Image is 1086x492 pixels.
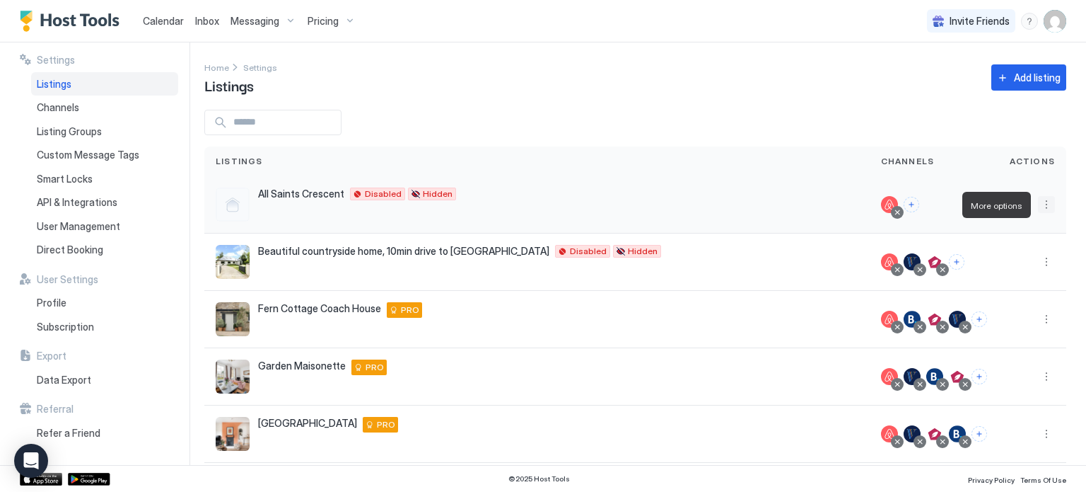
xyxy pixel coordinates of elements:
a: Refer a Friend [31,421,178,445]
button: Connect channels [904,197,919,212]
span: Export [37,350,66,362]
span: All Saints Crescent [258,188,344,200]
a: Privacy Policy [968,471,1015,486]
span: Listings [204,74,254,96]
span: [GEOGRAPHIC_DATA] [258,417,357,430]
a: Home [204,59,229,74]
div: menu [1038,311,1055,328]
span: Pricing [308,15,339,28]
a: Terms Of Use [1020,471,1066,486]
span: Garden Maisonette [258,360,346,372]
span: More options [971,200,1022,211]
div: menu [1021,13,1038,30]
span: Custom Message Tags [37,149,139,161]
span: PRO [366,361,384,374]
a: App Store [20,473,62,486]
a: Google Play Store [68,473,110,486]
div: Add listing [1014,70,1061,85]
div: listing image [216,245,250,279]
span: Listings [37,78,71,91]
span: Home [204,62,229,73]
a: Subscription [31,315,178,339]
span: Terms Of Use [1020,476,1066,484]
button: More options [1038,368,1055,385]
span: Profile [37,297,66,309]
button: Add listing [991,64,1066,91]
span: Settings [37,54,75,67]
span: Direct Booking [37,244,103,256]
a: Host Tools Logo [20,11,126,32]
div: Breadcrumb [204,59,229,74]
span: Beautiful countryside home, 10min drive to [GEOGRAPHIC_DATA] [258,245,549,258]
span: Calendar [143,15,184,27]
button: Connect channels [971,311,987,327]
button: Connect channels [949,254,964,270]
a: Inbox [195,13,219,28]
span: Listing Groups [37,125,102,138]
a: Profile [31,291,178,315]
div: User profile [1044,10,1066,33]
span: Invite Friends [950,15,1010,28]
button: Connect channels [971,369,987,384]
span: Subscription [37,321,94,333]
span: Settings [243,62,277,73]
a: Listing Groups [31,120,178,144]
div: menu [1038,253,1055,270]
span: PRO [401,304,419,316]
span: Messaging [230,15,279,28]
button: More options [1038,425,1055,442]
span: PRO [377,418,395,431]
span: Refer a Friend [37,427,100,440]
div: Breadcrumb [243,59,277,74]
input: Input Field [228,110,341,135]
span: Actions [1010,155,1055,168]
span: Fern Cottage Coach House [258,302,381,315]
span: Smart Locks [37,173,93,185]
div: listing image [216,417,250,451]
a: Direct Booking [31,238,178,262]
div: listing image [216,302,250,336]
span: API & Integrations [37,196,117,209]
span: © 2025 Host Tools [508,474,570,484]
span: Data Export [37,374,91,387]
div: menu [1038,368,1055,385]
span: User Management [37,220,120,233]
span: Referral [37,403,74,416]
a: Listings [31,72,178,96]
span: Inbox [195,15,219,27]
a: Channels [31,96,178,120]
div: menu [1038,196,1055,213]
span: Privacy Policy [968,476,1015,484]
a: Calendar [143,13,184,28]
span: Channels [881,155,935,168]
a: Smart Locks [31,167,178,191]
span: Channels [37,101,79,114]
a: Custom Message Tags [31,143,178,167]
a: User Management [31,214,178,239]
div: menu [1038,425,1055,442]
a: API & Integrations [31,190,178,214]
button: Connect channels [971,426,987,442]
button: More options [1038,311,1055,328]
button: More options [1038,253,1055,270]
span: Listings [216,155,263,168]
a: Data Export [31,368,178,392]
div: Open Intercom Messenger [14,444,48,478]
span: User Settings [37,273,98,286]
button: More options [1038,196,1055,213]
div: listing image [216,360,250,394]
a: Settings [243,59,277,74]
